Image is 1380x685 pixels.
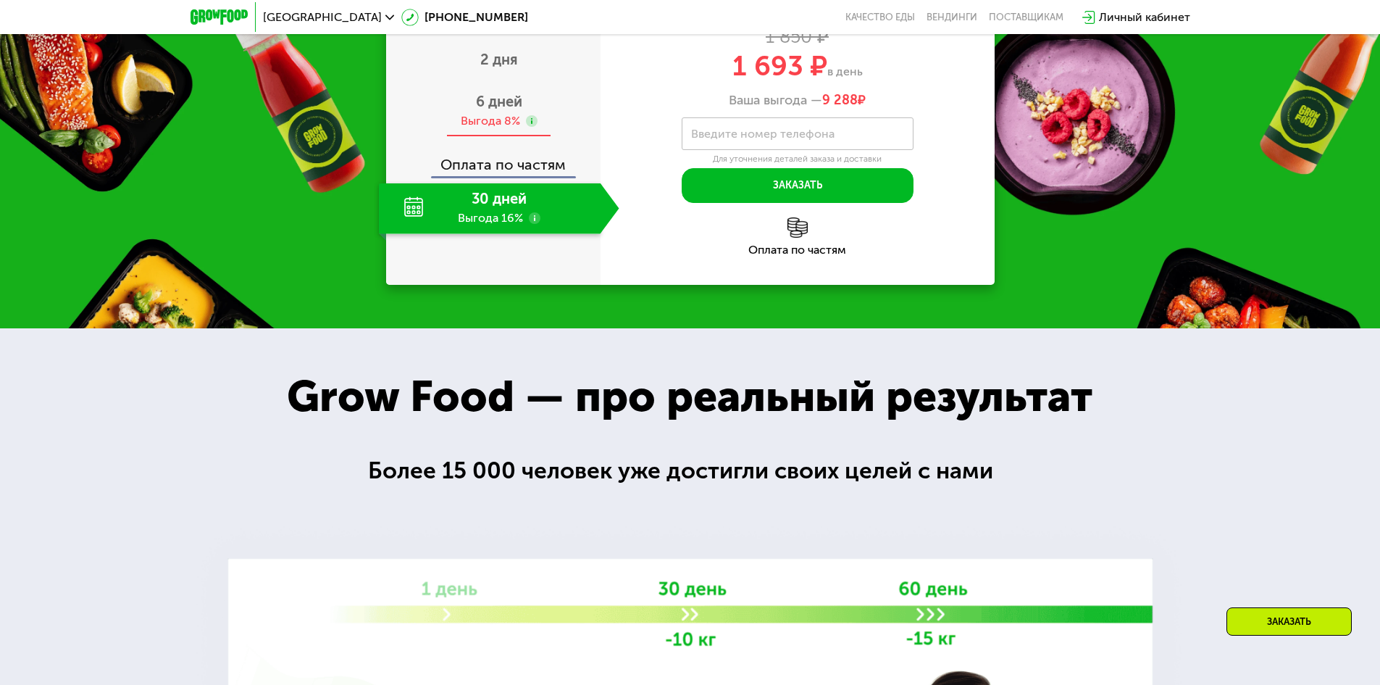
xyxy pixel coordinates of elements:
[732,49,827,83] span: 1 693 ₽
[601,29,995,45] div: 1 850 ₽
[368,453,1012,489] div: Более 15 000 человек уже достигли своих целей с нами
[601,93,995,109] div: Ваша выгода —
[927,12,977,23] a: Вендинги
[263,12,382,23] span: [GEOGRAPHIC_DATA]
[476,93,522,110] span: 6 дней
[1226,607,1352,636] div: Заказать
[787,217,808,238] img: l6xcnZfty9opOoJh.png
[989,12,1063,23] div: поставщикам
[255,364,1124,429] div: Grow Food — про реальный результат
[822,93,866,109] span: ₽
[822,92,858,108] span: 9 288
[682,154,913,165] div: Для уточнения деталей заказа и доставки
[461,113,520,129] div: Выгода 8%
[845,12,915,23] a: Качество еды
[682,168,913,203] button: Заказать
[388,143,601,176] div: Оплата по частям
[401,9,528,26] a: [PHONE_NUMBER]
[827,65,863,78] span: в день
[480,51,518,68] span: 2 дня
[601,244,995,256] div: Оплата по частям
[691,130,835,138] label: Введите номер телефона
[1099,9,1190,26] div: Личный кабинет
